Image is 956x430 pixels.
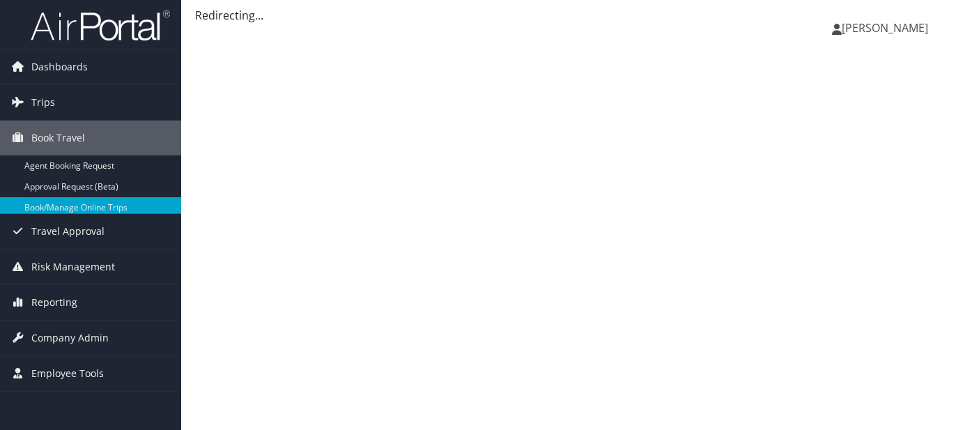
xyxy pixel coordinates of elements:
span: Dashboards [31,49,88,84]
span: [PERSON_NAME] [842,20,928,36]
span: Employee Tools [31,356,104,391]
span: Reporting [31,285,77,320]
span: Book Travel [31,121,85,155]
span: Risk Management [31,249,115,284]
span: Company Admin [31,321,109,355]
div: Redirecting... [195,7,942,24]
span: Trips [31,85,55,120]
span: Travel Approval [31,214,105,249]
a: [PERSON_NAME] [832,7,942,49]
img: airportal-logo.png [31,9,170,42]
